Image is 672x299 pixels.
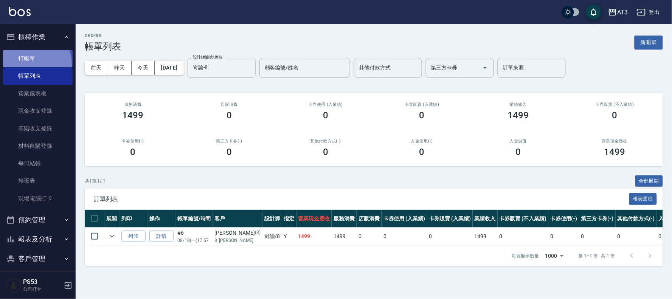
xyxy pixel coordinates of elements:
[616,228,657,245] td: 0
[383,139,461,144] h2: 入金使用(-)
[123,110,144,121] h3: 1499
[323,147,328,157] h3: 0
[149,231,174,242] a: 詳情
[629,195,657,202] a: 報表匯出
[85,178,106,184] p: 共 1 筆, 1 / 1
[85,41,121,52] h3: 帳單列表
[3,27,73,47] button: 櫃檯作業
[579,228,616,245] td: 0
[498,228,548,245] td: 0
[419,110,425,121] h3: 0
[175,210,213,228] th: 帳單編號/時間
[3,172,73,189] a: 排班表
[227,147,232,157] h3: 0
[479,102,557,107] h2: 業績收入
[296,228,332,245] td: 1499
[262,210,282,228] th: 設計師
[121,231,146,242] button: 列印
[215,229,261,237] div: [PERSON_NAME]
[175,228,213,245] td: #6
[427,228,473,245] td: 0
[586,5,601,20] button: save
[3,155,73,172] a: 每日結帳
[616,210,657,228] th: 其他付款方式(-)
[132,61,155,75] button: 今天
[605,5,631,20] button: AT3
[282,228,296,245] td: Y
[542,246,566,266] div: 1000
[323,110,328,121] h3: 0
[23,286,62,293] p: 公司打卡
[635,39,663,46] a: 新開單
[3,210,73,230] button: 預約管理
[612,110,618,121] h3: 0
[120,210,147,228] th: 列印
[9,7,31,16] img: Logo
[579,253,615,259] p: 第 1–1 筆 共 1 筆
[576,139,654,144] h2: 營業現金應收
[106,231,118,242] button: expand row
[479,62,491,74] button: Open
[94,102,172,107] h3: 服務消費
[3,85,73,102] a: 營業儀表板
[85,61,108,75] button: 前天
[479,139,557,144] h2: 入金儲值
[104,210,120,228] th: 展開
[332,210,357,228] th: 服務消費
[548,210,579,228] th: 卡券使用(-)
[213,210,262,228] th: 客戶
[382,210,427,228] th: 卡券使用 (入業績)
[262,228,282,245] td: 岢諭 /8
[296,210,332,228] th: 營業現金應收
[629,193,657,205] button: 報表匯出
[617,8,628,17] div: AT3
[227,110,232,121] h3: 0
[3,102,73,119] a: 現金收支登錄
[147,210,175,228] th: 操作
[332,228,357,245] td: 1499
[94,195,629,203] span: 訂單列表
[3,50,73,67] a: 打帳單
[193,54,222,60] label: 設計師編號/姓名
[419,147,425,157] h3: 0
[190,102,268,107] h2: 店販消費
[155,61,183,75] button: [DATE]
[508,110,529,121] h3: 1499
[3,268,73,288] button: 員工及薪資
[190,139,268,144] h2: 第三方卡券(-)
[108,61,132,75] button: 昨天
[579,210,616,228] th: 第三方卡券(-)
[634,5,663,19] button: 登出
[427,210,473,228] th: 卡券販賣 (入業績)
[382,228,427,245] td: 0
[357,210,382,228] th: 店販消費
[604,147,625,157] h3: 1499
[85,33,121,38] h2: ORDERS
[255,229,261,237] p: (8)
[512,253,539,259] p: 每頁顯示數量
[3,67,73,85] a: 帳單列表
[3,229,73,249] button: 報表及分析
[3,249,73,269] button: 客戶管理
[383,102,461,107] h2: 卡券販賣 (入業績)
[473,210,498,228] th: 業績收入
[576,102,654,107] h2: 卡券販賣 (不入業績)
[130,147,135,157] h3: 0
[287,102,365,107] h2: 卡券使用 (入業績)
[516,147,521,157] h3: 0
[94,139,172,144] h2: 卡券使用(-)
[3,137,73,155] a: 材料自購登錄
[357,228,382,245] td: 0
[498,210,548,228] th: 卡券販賣 (不入業績)
[282,210,296,228] th: 指定
[177,237,211,244] p: 08/18 (一) 17:57
[287,139,365,144] h2: 其他付款方式(-)
[215,237,261,244] p: 8_[PERSON_NAME]
[635,36,663,50] button: 新開單
[6,278,21,293] img: Person
[548,228,579,245] td: 0
[473,228,498,245] td: 1499
[3,120,73,137] a: 高階收支登錄
[3,190,73,207] a: 現場電腦打卡
[23,278,62,286] h5: PS53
